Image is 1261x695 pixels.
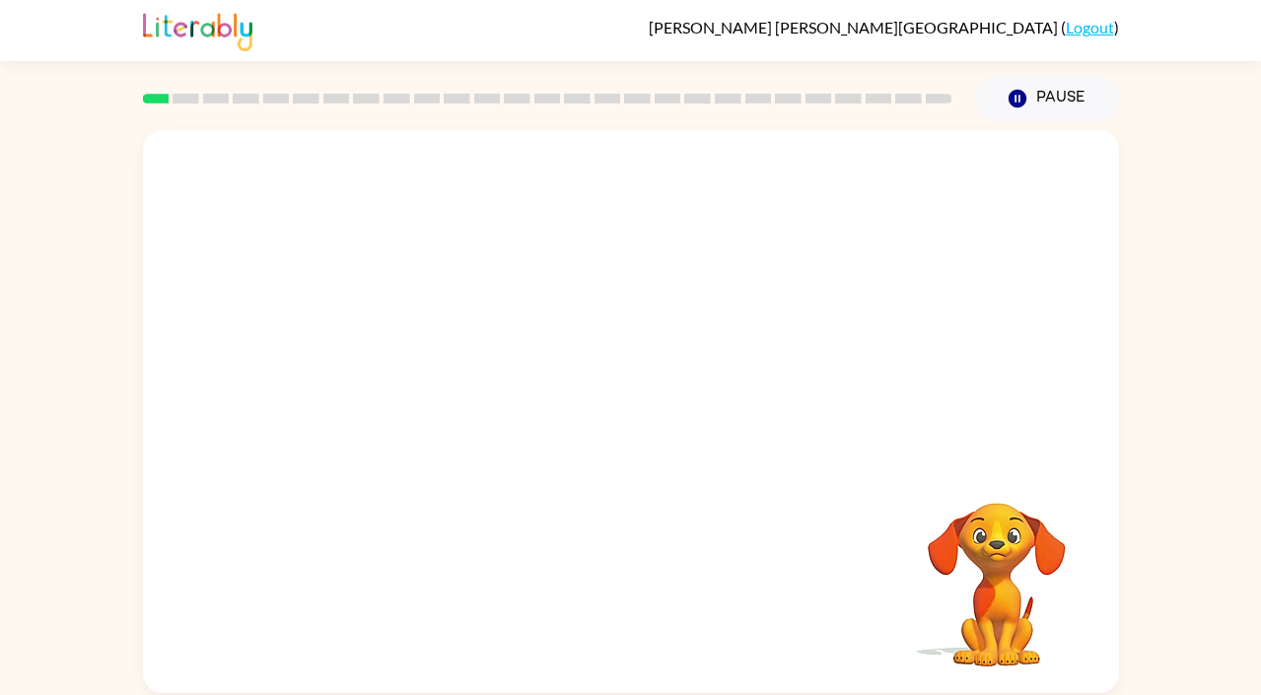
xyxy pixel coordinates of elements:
img: Literably [143,8,252,51]
div: ( ) [649,18,1119,36]
button: Pause [976,76,1119,121]
video: Your browser must support playing .mp4 files to use Literably. Please try using another browser. [898,472,1095,669]
span: [PERSON_NAME] [PERSON_NAME][GEOGRAPHIC_DATA] [649,18,1061,36]
a: Logout [1066,18,1114,36]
